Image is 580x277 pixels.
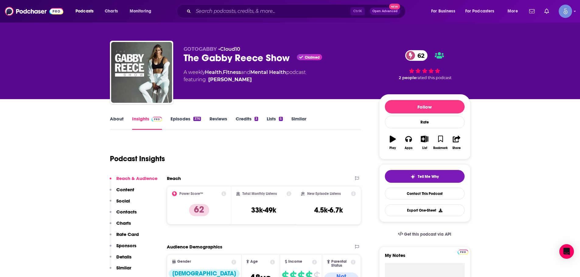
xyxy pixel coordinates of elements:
a: Health [205,69,222,75]
span: Charts [105,7,118,16]
div: 5 [279,117,283,121]
a: Show notifications dropdown [527,6,537,16]
button: open menu [461,6,503,16]
img: tell me why sparkle [410,174,415,179]
button: Social [110,198,130,209]
a: Lists5 [267,116,283,130]
a: 62 [405,50,427,61]
span: Age [250,260,258,264]
p: 62 [189,204,209,216]
button: Content [110,187,134,198]
img: Podchaser Pro [458,250,468,254]
button: tell me why sparkleTell Me Why [385,170,465,183]
p: Social [116,198,130,204]
div: Apps [405,146,413,150]
span: Parental Status [331,260,350,268]
button: open menu [125,6,159,16]
button: Follow [385,100,465,113]
a: Cloud10 [220,46,240,52]
div: 376 [193,117,201,121]
div: 3 [255,117,258,121]
span: Gender [177,260,191,264]
span: Get this podcast via API [404,232,451,237]
a: Pro website [458,249,468,254]
span: Income [288,260,302,264]
span: 62 [411,50,427,61]
p: Similar [116,265,131,271]
h2: Total Monthly Listens [242,192,277,196]
button: Details [110,254,132,265]
button: Similar [110,265,131,276]
div: Play [389,146,396,150]
span: For Podcasters [465,7,494,16]
div: List [422,146,427,150]
span: , [222,69,223,75]
span: Open Advanced [372,10,398,13]
p: Reach & Audience [116,175,157,181]
h2: Power Score™ [179,192,203,196]
img: The Gabby Reece Show [111,42,172,103]
div: Search podcasts, credits, & more... [182,4,411,18]
h2: New Episode Listens [307,192,341,196]
span: and [241,69,250,75]
a: Get this podcast via API [393,227,456,242]
span: More [508,7,518,16]
button: Open AdvancedNew [370,8,400,15]
a: Credits3 [236,116,258,130]
span: • [218,46,240,52]
button: Export One-Sheet [385,204,465,216]
span: GOTOGABBY [184,46,217,52]
input: Search podcasts, credits, & more... [193,6,350,16]
span: Claimed [305,56,320,59]
div: Open Intercom Messenger [559,244,574,259]
button: Contacts [110,209,137,220]
span: For Business [431,7,455,16]
a: Show notifications dropdown [542,6,551,16]
button: Share [448,132,464,154]
img: User Profile [559,5,572,18]
h1: Podcast Insights [110,154,165,163]
img: Podchaser - Follow, Share and Rate Podcasts [5,5,63,17]
p: Content [116,187,134,192]
span: Podcasts [76,7,93,16]
button: Apps [401,132,417,154]
button: Rate Card [110,231,139,243]
a: Mental Health [250,69,286,75]
button: open menu [427,6,463,16]
a: About [110,116,124,130]
span: Monitoring [130,7,151,16]
span: 2 people [399,75,416,80]
button: Play [385,132,401,154]
p: Contacts [116,209,137,215]
button: open menu [503,6,526,16]
a: Reviews [209,116,227,130]
div: Bookmark [433,146,448,150]
button: Show profile menu [559,5,572,18]
button: open menu [71,6,101,16]
label: My Notes [385,252,465,263]
div: Share [452,146,461,150]
p: Sponsors [116,243,136,248]
a: Charts [101,6,121,16]
a: Fitness [223,69,241,75]
a: Gabby Reece [208,76,252,83]
button: List [417,132,432,154]
div: Rate [385,116,465,128]
a: Contact This Podcast [385,188,465,199]
button: Sponsors [110,243,136,254]
h3: 33k-49k [251,206,276,215]
button: Bookmark [433,132,448,154]
p: Charts [116,220,131,226]
p: Rate Card [116,231,139,237]
span: New [389,4,400,9]
span: featuring [184,76,306,83]
span: Ctrl K [350,7,365,15]
span: rated this podcast [416,75,452,80]
h2: Reach [167,175,181,181]
a: Episodes376 [170,116,201,130]
a: Similar [291,116,306,130]
button: Reach & Audience [110,175,157,187]
div: A weekly podcast [184,69,306,83]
